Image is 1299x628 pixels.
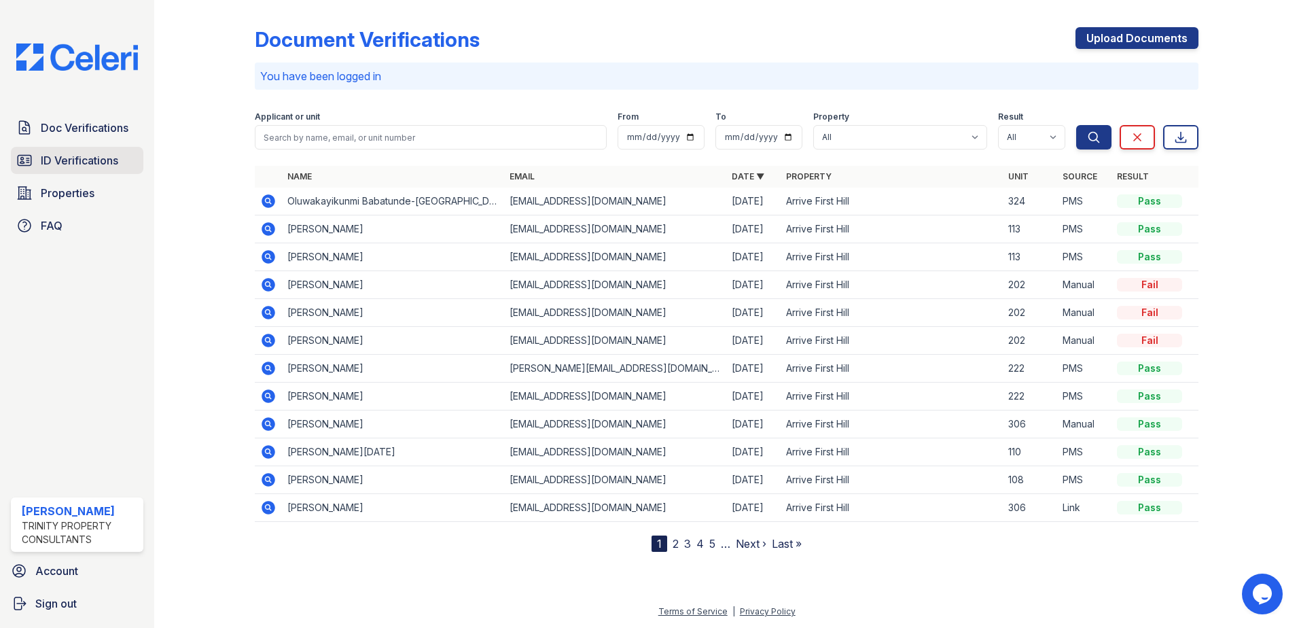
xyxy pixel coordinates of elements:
a: FAQ [11,212,143,239]
td: [DATE] [726,494,781,522]
a: Next › [736,537,766,551]
td: [EMAIL_ADDRESS][DOMAIN_NAME] [504,243,726,271]
td: [PERSON_NAME] [282,466,504,494]
div: 1 [652,536,667,552]
td: [DATE] [726,383,781,411]
td: 306 [1003,411,1057,438]
td: [EMAIL_ADDRESS][DOMAIN_NAME] [504,215,726,243]
a: 2 [673,537,679,551]
td: Arrive First Hill [781,383,1003,411]
label: From [618,111,639,122]
span: ID Verifications [41,152,118,169]
a: ID Verifications [11,147,143,174]
td: Arrive First Hill [781,327,1003,355]
td: [DATE] [726,355,781,383]
td: 202 [1003,327,1057,355]
a: Terms of Service [658,606,728,616]
div: Pass [1117,194,1182,208]
td: PMS [1057,466,1111,494]
a: Sign out [5,590,149,617]
label: Applicant or unit [255,111,320,122]
td: 202 [1003,299,1057,327]
td: [DATE] [726,327,781,355]
div: Pass [1117,445,1182,459]
td: [PERSON_NAME][EMAIL_ADDRESS][DOMAIN_NAME] [504,355,726,383]
a: Doc Verifications [11,114,143,141]
td: 324 [1003,188,1057,215]
td: [DATE] [726,271,781,299]
img: CE_Logo_Blue-a8612792a0a2168367f1c8372b55b34899dd931a85d93a1a3d3e32e68fde9ad4.png [5,43,149,71]
td: PMS [1057,383,1111,411]
div: | [732,606,735,616]
td: PMS [1057,243,1111,271]
td: Manual [1057,411,1111,438]
td: [DATE] [726,243,781,271]
div: Trinity Property Consultants [22,519,138,546]
td: [EMAIL_ADDRESS][DOMAIN_NAME] [504,411,726,438]
td: [PERSON_NAME] [282,271,504,299]
span: Doc Verifications [41,120,128,136]
td: Manual [1057,271,1111,299]
td: Arrive First Hill [781,271,1003,299]
td: Link [1057,494,1111,522]
input: Search by name, email, or unit number [255,125,607,150]
td: Manual [1057,327,1111,355]
td: [DATE] [726,299,781,327]
td: Oluwakayikunmi Babatunde-[GEOGRAPHIC_DATA] [282,188,504,215]
a: Email [510,171,535,181]
td: Arrive First Hill [781,355,1003,383]
td: [PERSON_NAME] [282,355,504,383]
p: You have been logged in [260,68,1193,84]
a: Account [5,557,149,585]
td: [DATE] [726,438,781,466]
td: PMS [1057,188,1111,215]
div: Pass [1117,362,1182,375]
td: 113 [1003,243,1057,271]
label: To [715,111,726,122]
td: Arrive First Hill [781,299,1003,327]
a: Properties [11,179,143,207]
a: Privacy Policy [740,606,796,616]
a: Result [1117,171,1149,181]
label: Property [813,111,849,122]
a: Property [786,171,832,181]
a: Date ▼ [732,171,764,181]
td: [EMAIL_ADDRESS][DOMAIN_NAME] [504,299,726,327]
td: Arrive First Hill [781,188,1003,215]
span: Sign out [35,595,77,612]
td: [EMAIL_ADDRESS][DOMAIN_NAME] [504,327,726,355]
td: [DATE] [726,215,781,243]
td: PMS [1057,355,1111,383]
td: Arrive First Hill [781,411,1003,438]
td: Arrive First Hill [781,243,1003,271]
span: Account [35,563,78,579]
a: 5 [709,537,715,551]
td: 306 [1003,494,1057,522]
a: Name [287,171,312,181]
td: Arrive First Hill [781,494,1003,522]
td: [PERSON_NAME] [282,411,504,438]
td: PMS [1057,215,1111,243]
td: [EMAIL_ADDRESS][DOMAIN_NAME] [504,188,726,215]
a: Source [1063,171,1097,181]
td: [DATE] [726,466,781,494]
td: Manual [1057,299,1111,327]
span: … [721,536,730,552]
td: Arrive First Hill [781,466,1003,494]
td: 202 [1003,271,1057,299]
td: 222 [1003,355,1057,383]
td: 222 [1003,383,1057,411]
div: Pass [1117,222,1182,236]
td: [EMAIL_ADDRESS][DOMAIN_NAME] [504,383,726,411]
td: Arrive First Hill [781,438,1003,466]
td: [DATE] [726,188,781,215]
td: [PERSON_NAME] [282,215,504,243]
div: Document Verifications [255,27,480,52]
td: [EMAIL_ADDRESS][DOMAIN_NAME] [504,466,726,494]
a: 3 [684,537,691,551]
td: [PERSON_NAME] [282,494,504,522]
td: [PERSON_NAME] [282,299,504,327]
div: Pass [1117,501,1182,514]
td: [EMAIL_ADDRESS][DOMAIN_NAME] [504,271,726,299]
